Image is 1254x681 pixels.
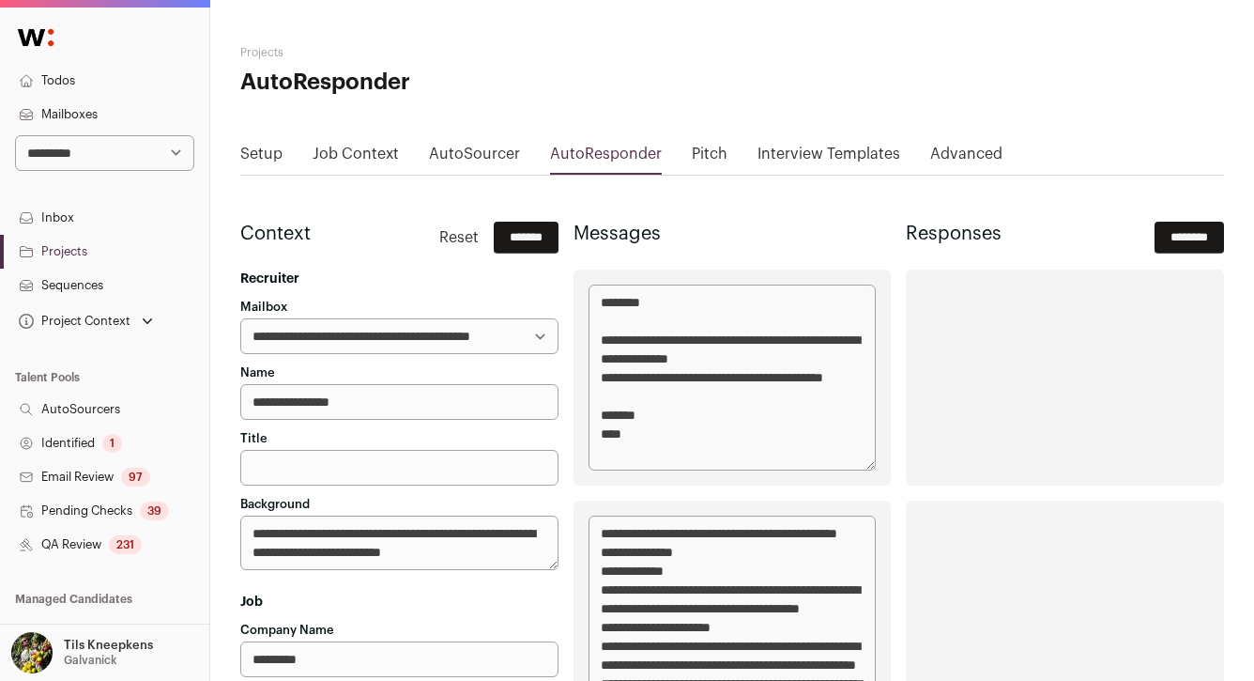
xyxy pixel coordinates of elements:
[240,593,558,611] h3: Job
[692,143,727,173] a: Pitch
[240,497,310,512] label: Background
[240,623,334,638] label: Company Name
[757,143,900,173] a: Interview Templates
[15,308,157,334] button: Open dropdown
[573,221,892,247] h3: Messages
[906,221,1002,247] h3: Responses
[439,222,479,254] button: Reset
[550,143,662,173] a: AutoResponder
[121,468,150,487] div: 97
[15,314,130,329] div: Project Context
[240,365,275,380] label: Name
[8,19,64,56] img: Wellfound
[429,143,520,173] a: AutoSourcer
[11,632,53,673] img: 6689865-medium_jpg
[109,535,142,554] div: 231
[313,143,399,173] a: Job Context
[240,68,568,98] h1: AutoResponder
[102,434,122,453] div: 1
[930,143,1002,173] a: Advanced
[240,221,311,247] h3: Context
[140,502,169,520] div: 39
[64,638,153,653] p: Tils Kneepkens
[240,431,268,446] label: Title
[240,270,558,288] h3: Recruiter
[240,143,283,173] a: Setup
[64,653,116,668] p: Galvanick
[8,632,157,673] button: Open dropdown
[240,45,568,60] h2: Projects
[240,300,287,315] label: Mailbox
